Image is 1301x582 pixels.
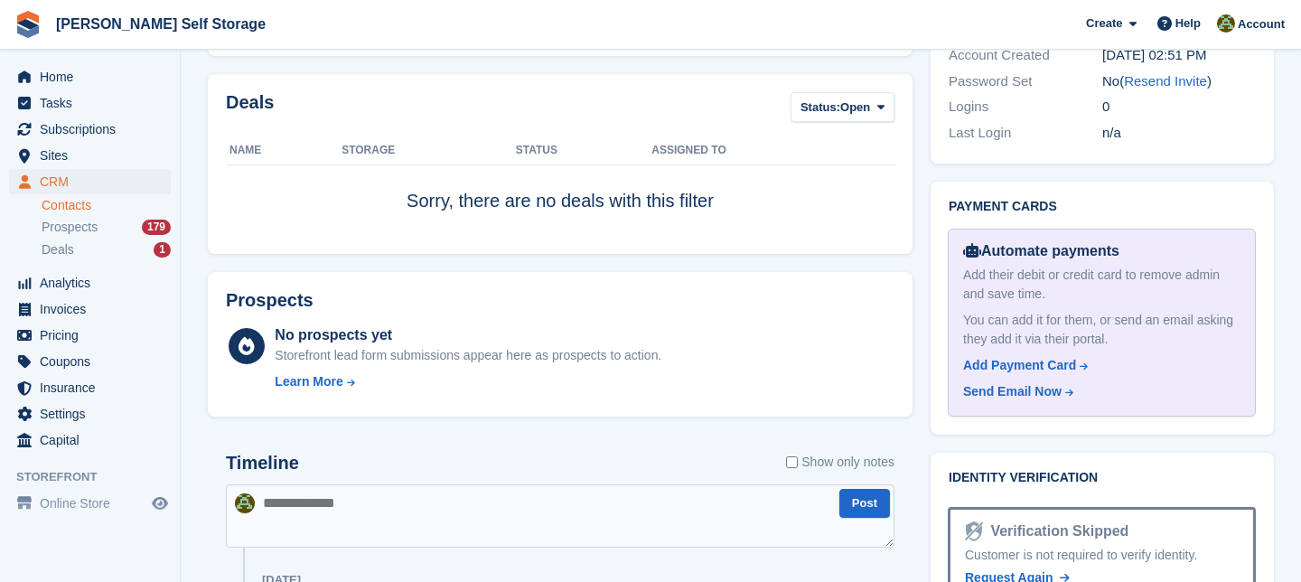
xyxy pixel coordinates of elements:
[9,270,171,296] a: menu
[40,401,148,427] span: Settings
[407,191,714,211] span: Sorry, there are no deals with this filter
[651,136,894,165] th: Assigned to
[40,491,148,516] span: Online Store
[40,270,148,296] span: Analytics
[275,372,661,391] a: Learn More
[1238,15,1285,33] span: Account
[800,99,840,117] span: Status:
[226,136,342,165] th: Name
[963,311,1240,349] div: You can add it for them, or send an email asking they add it via their portal.
[9,143,171,168] a: menu
[226,290,314,311] h2: Prospects
[1119,73,1212,89] span: ( )
[9,349,171,374] a: menu
[949,45,1102,66] div: Account Created
[40,117,148,142] span: Subscriptions
[49,9,273,39] a: [PERSON_NAME] Self Storage
[42,197,171,214] a: Contacts
[949,71,1102,92] div: Password Set
[14,11,42,38] img: stora-icon-8386f47178a22dfd0bd8f6a31ec36ba5ce8667c1dd55bd0f319d3a0aa187defe.svg
[9,401,171,427] a: menu
[949,200,1256,214] h2: Payment cards
[9,117,171,142] a: menu
[1102,45,1256,66] div: [DATE] 02:51 PM
[963,240,1240,262] div: Automate payments
[42,219,98,236] span: Prospects
[40,296,148,322] span: Invoices
[149,493,171,514] a: Preview store
[154,242,171,258] div: 1
[40,143,148,168] span: Sites
[40,90,148,116] span: Tasks
[275,372,342,391] div: Learn More
[16,468,180,486] span: Storefront
[275,346,661,365] div: Storefront lead form submissions appear here as prospects to action.
[1102,97,1256,117] div: 0
[40,169,148,194] span: CRM
[142,220,171,235] div: 179
[40,323,148,348] span: Pricing
[9,491,171,516] a: menu
[516,136,652,165] th: Status
[786,453,798,472] input: Show only notes
[1086,14,1122,33] span: Create
[9,169,171,194] a: menu
[235,493,255,513] img: Karl
[40,64,148,89] span: Home
[42,241,74,258] span: Deals
[1217,14,1235,33] img: Karl
[786,453,894,472] label: Show only notes
[40,427,148,453] span: Capital
[40,375,148,400] span: Insurance
[963,382,1062,401] div: Send Email Now
[963,266,1240,304] div: Add their debit or credit card to remove admin and save time.
[9,375,171,400] a: menu
[1102,71,1256,92] div: No
[949,471,1256,485] h2: Identity verification
[965,546,1239,565] div: Customer is not required to verify identity.
[963,356,1076,375] div: Add Payment Card
[342,136,516,165] th: Storage
[983,521,1128,542] div: Verification Skipped
[226,92,274,126] h2: Deals
[1175,14,1201,33] span: Help
[42,218,171,237] a: Prospects 179
[791,92,894,122] button: Status: Open
[42,240,171,259] a: Deals 1
[9,323,171,348] a: menu
[839,489,890,519] button: Post
[40,349,148,374] span: Coupons
[949,123,1102,144] div: Last Login
[963,356,1233,375] a: Add Payment Card
[275,324,661,346] div: No prospects yet
[1102,123,1256,144] div: n/a
[226,453,299,474] h2: Timeline
[9,64,171,89] a: menu
[9,296,171,322] a: menu
[9,427,171,453] a: menu
[965,521,983,541] img: Identity Verification Ready
[840,99,870,117] span: Open
[949,97,1102,117] div: Logins
[1124,73,1207,89] a: Resend Invite
[9,90,171,116] a: menu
